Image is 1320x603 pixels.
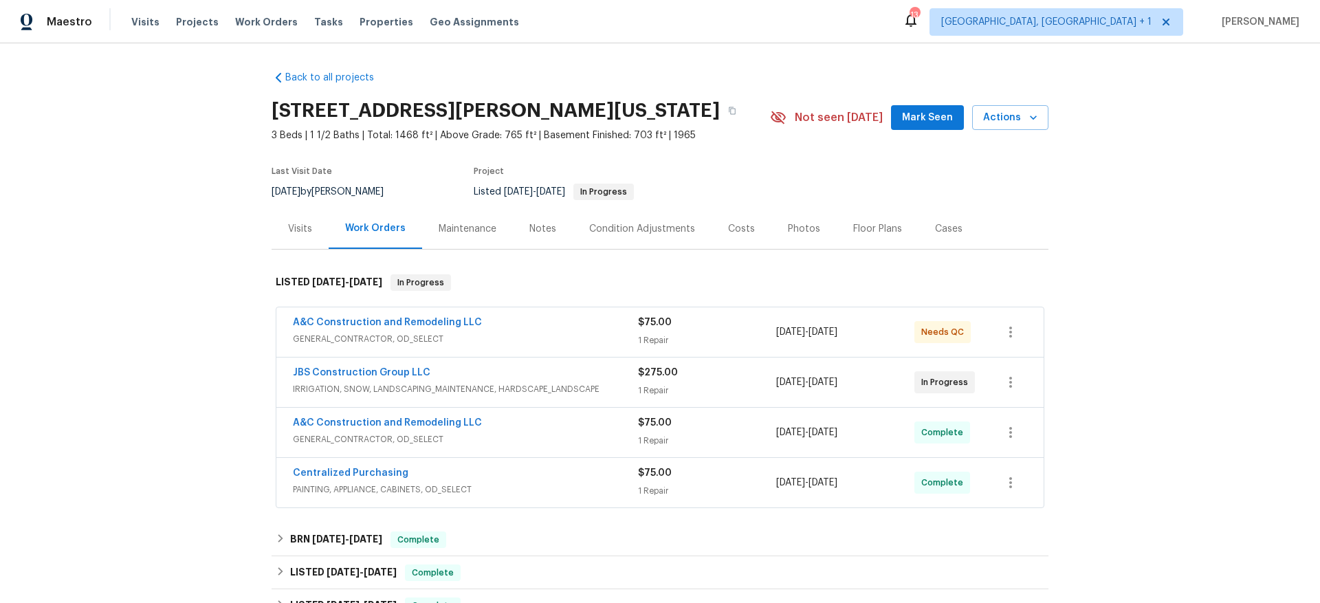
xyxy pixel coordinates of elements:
[776,327,805,337] span: [DATE]
[720,98,745,123] button: Copy Address
[439,222,496,236] div: Maintenance
[47,15,92,29] span: Maestro
[327,567,397,577] span: -
[327,567,360,577] span: [DATE]
[795,111,883,124] span: Not seen [DATE]
[921,426,969,439] span: Complete
[504,187,533,197] span: [DATE]
[235,15,298,29] span: Work Orders
[921,325,969,339] span: Needs QC
[392,533,445,547] span: Complete
[293,318,482,327] a: A&C Construction and Remodeling LLC
[312,277,345,287] span: [DATE]
[808,478,837,487] span: [DATE]
[272,167,332,175] span: Last Visit Date
[293,432,638,446] span: GENERAL_CONTRACTOR, OD_SELECT
[776,426,837,439] span: -
[474,187,634,197] span: Listed
[272,261,1048,305] div: LISTED [DATE]-[DATE]In Progress
[272,184,400,200] div: by [PERSON_NAME]
[364,567,397,577] span: [DATE]
[853,222,902,236] div: Floor Plans
[293,468,408,478] a: Centralized Purchasing
[312,534,382,544] span: -
[808,428,837,437] span: [DATE]
[776,375,837,389] span: -
[972,105,1048,131] button: Actions
[776,476,837,490] span: -
[902,109,953,127] span: Mark Seen
[638,418,672,428] span: $75.00
[349,534,382,544] span: [DATE]
[272,129,770,142] span: 3 Beds | 1 1/2 Baths | Total: 1468 ft² | Above Grade: 765 ft² | Basement Finished: 703 ft² | 1965
[272,187,300,197] span: [DATE]
[131,15,159,29] span: Visits
[290,564,397,581] h6: LISTED
[638,434,776,448] div: 1 Repair
[788,222,820,236] div: Photos
[293,418,482,428] a: A&C Construction and Remodeling LLC
[921,375,973,389] span: In Progress
[272,104,720,118] h2: [STREET_ADDRESS][PERSON_NAME][US_STATE]
[529,222,556,236] div: Notes
[474,167,504,175] span: Project
[345,221,406,235] div: Work Orders
[272,71,404,85] a: Back to all projects
[272,523,1048,556] div: BRN [DATE]-[DATE]Complete
[589,222,695,236] div: Condition Adjustments
[638,384,776,397] div: 1 Repair
[638,318,672,327] span: $75.00
[293,332,638,346] span: GENERAL_CONTRACTOR, OD_SELECT
[1216,15,1299,29] span: [PERSON_NAME]
[293,368,430,377] a: JBS Construction Group LLC
[504,187,565,197] span: -
[638,368,678,377] span: $275.00
[312,534,345,544] span: [DATE]
[941,15,1152,29] span: [GEOGRAPHIC_DATA], [GEOGRAPHIC_DATA] + 1
[638,484,776,498] div: 1 Repair
[808,327,837,337] span: [DATE]
[921,476,969,490] span: Complete
[314,17,343,27] span: Tasks
[910,8,919,22] div: 13
[536,187,565,197] span: [DATE]
[575,188,632,196] span: In Progress
[776,428,805,437] span: [DATE]
[808,377,837,387] span: [DATE]
[891,105,964,131] button: Mark Seen
[293,382,638,396] span: IRRIGATION, SNOW, LANDSCAPING_MAINTENANCE, HARDSCAPE_LANDSCAPE
[728,222,755,236] div: Costs
[176,15,219,29] span: Projects
[638,468,672,478] span: $75.00
[276,274,382,291] h6: LISTED
[349,277,382,287] span: [DATE]
[312,277,382,287] span: -
[272,556,1048,589] div: LISTED [DATE]-[DATE]Complete
[290,531,382,548] h6: BRN
[935,222,962,236] div: Cases
[776,478,805,487] span: [DATE]
[776,377,805,387] span: [DATE]
[288,222,312,236] div: Visits
[360,15,413,29] span: Properties
[293,483,638,496] span: PAINTING, APPLIANCE, CABINETS, OD_SELECT
[392,276,450,289] span: In Progress
[430,15,519,29] span: Geo Assignments
[983,109,1037,127] span: Actions
[638,333,776,347] div: 1 Repair
[406,566,459,580] span: Complete
[776,325,837,339] span: -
